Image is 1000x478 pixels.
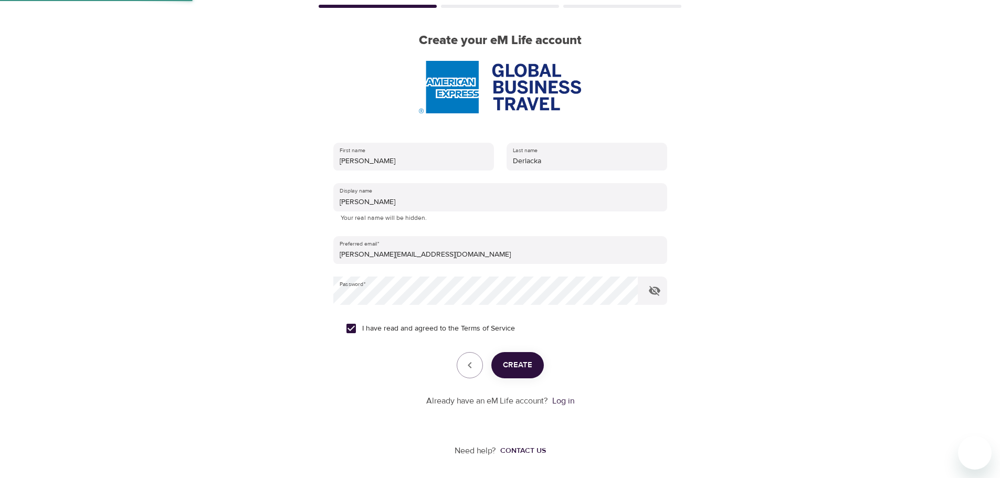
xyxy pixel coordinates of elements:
[491,352,544,378] button: Create
[426,395,548,407] p: Already have an eM Life account?
[455,445,496,457] p: Need help?
[341,213,660,224] p: Your real name will be hidden.
[552,396,574,406] a: Log in
[958,436,992,470] iframe: Button to launch messaging window
[496,445,546,456] a: Contact us
[461,323,515,334] a: Terms of Service
[503,358,532,372] span: Create
[362,323,515,334] span: I have read and agreed to the
[419,61,581,113] img: AmEx%20GBT%20logo.png
[317,33,684,48] h2: Create your eM Life account
[500,445,546,456] div: Contact us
